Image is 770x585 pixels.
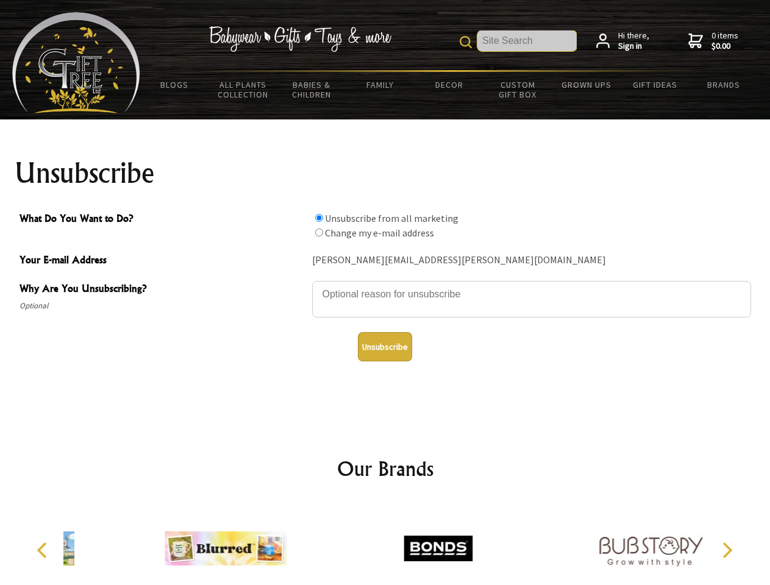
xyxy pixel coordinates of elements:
[209,72,278,107] a: All Plants Collection
[618,30,649,52] span: Hi there,
[315,229,323,236] input: What Do You Want to Do?
[690,72,758,97] a: Brands
[20,252,306,270] span: Your E-mail Address
[312,251,751,270] div: [PERSON_NAME][EMAIL_ADDRESS][PERSON_NAME][DOMAIN_NAME]
[618,41,649,52] strong: Sign in
[688,30,738,52] a: 0 items$0.00
[15,158,756,188] h1: Unsubscribe
[30,537,57,564] button: Previous
[483,72,552,107] a: Custom Gift Box
[325,212,458,224] label: Unsubscribe from all marketing
[460,36,472,48] img: product search
[325,227,434,239] label: Change my e-mail address
[711,41,738,52] strong: $0.00
[415,72,483,97] a: Decor
[596,30,649,52] a: Hi there,Sign in
[20,281,306,299] span: Why Are You Unsubscribing?
[621,72,690,97] a: Gift Ideas
[711,30,738,52] span: 0 items
[209,26,391,52] img: Babywear - Gifts - Toys & more
[12,12,140,113] img: Babyware - Gifts - Toys and more...
[140,72,209,97] a: BLOGS
[713,537,740,564] button: Next
[312,281,751,317] textarea: Why Are You Unsubscribing?
[20,299,306,313] span: Optional
[24,454,746,483] h2: Our Brands
[358,332,412,361] button: Unsubscribe
[20,211,306,229] span: What Do You Want to Do?
[315,214,323,222] input: What Do You Want to Do?
[477,30,577,51] input: Site Search
[552,72,621,97] a: Grown Ups
[346,72,415,97] a: Family
[277,72,346,107] a: Babies & Children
